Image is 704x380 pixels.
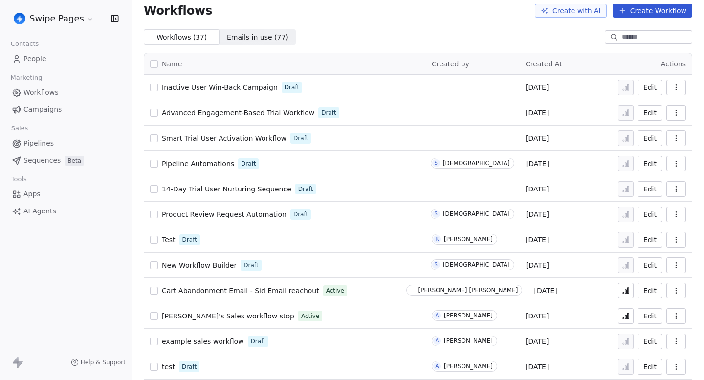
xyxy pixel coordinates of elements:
[162,159,234,169] a: Pipeline Automations
[526,311,549,321] span: [DATE]
[162,363,175,371] span: test
[526,235,549,245] span: [DATE]
[8,152,124,169] a: SequencesBeta
[162,286,319,296] a: Cart Abandonment Email - Sid Email reachout
[162,108,314,118] a: Advanced Engagement-Based Trial Workflow
[432,60,469,68] span: Created by
[162,133,286,143] a: Smart Trial User Activation Workflow
[526,133,549,143] span: [DATE]
[436,362,439,370] div: A
[444,236,493,243] div: [PERSON_NAME]
[638,207,662,222] button: Edit
[182,235,197,244] span: Draft
[23,54,46,64] span: People
[638,359,662,375] button: Edit
[162,236,176,244] span: Test
[435,159,438,167] div: S
[443,211,510,217] div: [DEMOGRAPHIC_DATA]
[638,308,662,324] button: Edit
[162,211,286,218] span: Product Review Request Automation
[526,159,549,169] span: [DATE]
[162,185,291,193] span: 14-Day Trial User Nurturing Sequence
[638,232,662,248] a: Edit
[526,210,549,219] span: [DATE]
[613,4,692,18] button: Create Workflow
[23,189,41,199] span: Apps
[8,203,124,219] a: AI Agents
[535,4,607,18] button: Create with AI
[285,83,299,92] span: Draft
[23,87,59,98] span: Workflows
[182,362,197,371] span: Draft
[526,362,549,372] span: [DATE]
[162,84,278,91] span: Inactive User Win-Back Campaign
[526,108,549,118] span: [DATE]
[162,260,237,270] a: New Workflow Builder
[526,60,562,68] span: Created At
[8,186,124,202] a: Apps
[71,359,126,366] a: Help & Support
[638,334,662,349] button: Edit
[227,32,288,42] span: Emails in use ( 77 )
[8,51,124,67] a: People
[301,312,319,320] span: Active
[638,181,662,197] button: Edit
[162,287,319,295] span: Cart Abandonment Email - Sid Email reachout
[7,172,31,187] span: Tools
[408,287,415,294] img: S
[6,70,46,85] span: Marketing
[23,138,54,148] span: Pipelines
[12,10,96,27] button: Swipe Pages
[293,134,308,143] span: Draft
[638,105,662,121] button: Edit
[162,160,234,168] span: Pipeline Automations
[293,210,308,219] span: Draft
[435,210,438,218] div: S
[534,286,557,296] span: [DATE]
[162,312,294,320] span: [PERSON_NAME]'s Sales workflow stop
[298,185,313,193] span: Draft
[162,210,286,219] a: Product Review Request Automation
[526,184,549,194] span: [DATE]
[638,156,662,171] button: Edit
[436,312,439,319] div: A
[162,362,175,372] a: test
[8,84,124,101] a: Workflows
[638,257,662,273] button: Edit
[444,338,493,344] div: [PERSON_NAME]
[162,83,278,92] a: Inactive User Win-Back Campaign
[638,283,662,298] a: Edit
[436,235,439,243] div: R
[443,160,510,167] div: [DEMOGRAPHIC_DATA]
[638,80,662,95] button: Edit
[444,312,493,319] div: [PERSON_NAME]
[526,83,549,92] span: [DATE]
[162,261,237,269] span: New Workflow Builder
[81,359,126,366] span: Help & Support
[444,363,493,370] div: [PERSON_NAME]
[162,311,294,321] a: [PERSON_NAME]'s Sales workflow stop
[8,102,124,118] a: Campaigns
[321,108,336,117] span: Draft
[162,184,291,194] a: 14-Day Trial User Nurturing Sequence
[14,13,25,24] img: user_01J93QE9VH11XXZQZDP4TWZEES.jpg
[162,59,182,69] span: Name
[638,130,662,146] button: Edit
[162,235,176,245] a: Test
[526,337,549,346] span: [DATE]
[162,134,286,142] span: Smart Trial User Activation Workflow
[436,337,439,345] div: A
[243,261,258,270] span: Draft
[443,261,510,268] div: [DEMOGRAPHIC_DATA]
[29,12,84,25] span: Swipe Pages
[23,206,56,216] span: AI Agents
